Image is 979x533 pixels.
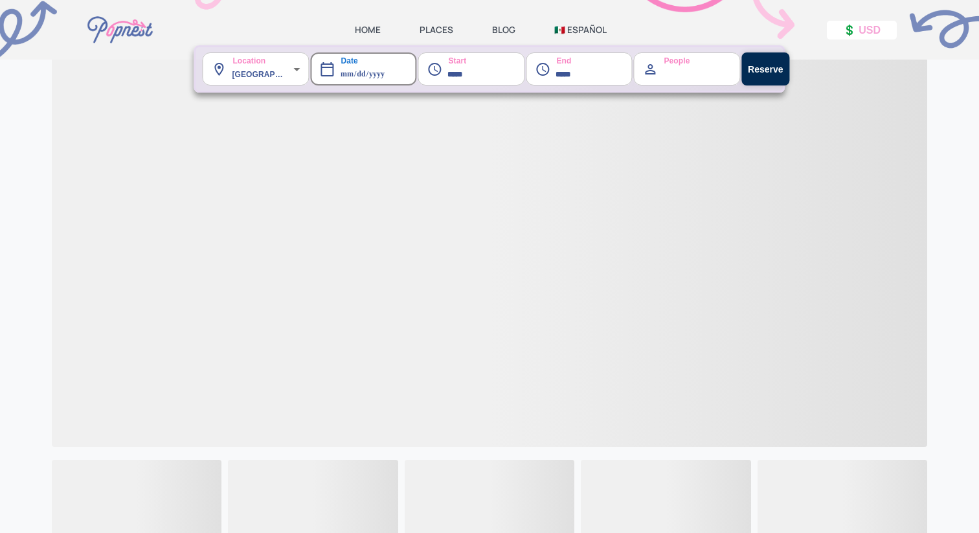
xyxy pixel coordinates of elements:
[492,24,515,36] a: BLOG
[355,24,381,36] a: HOME
[232,52,309,85] div: [GEOGRAPHIC_DATA] ([GEOGRAPHIC_DATA], [GEOGRAPHIC_DATA], [GEOGRAPHIC_DATA])
[827,21,897,40] button: 💲 USD
[319,47,357,67] label: Date
[535,47,571,67] label: End
[211,47,265,67] label: Location
[748,64,783,74] strong: Reserve
[420,24,453,36] a: PLACES
[741,52,790,85] button: Reserve
[554,24,607,36] a: 🇲🇽 ESPAÑOL
[427,47,466,67] label: Start
[643,47,690,67] label: People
